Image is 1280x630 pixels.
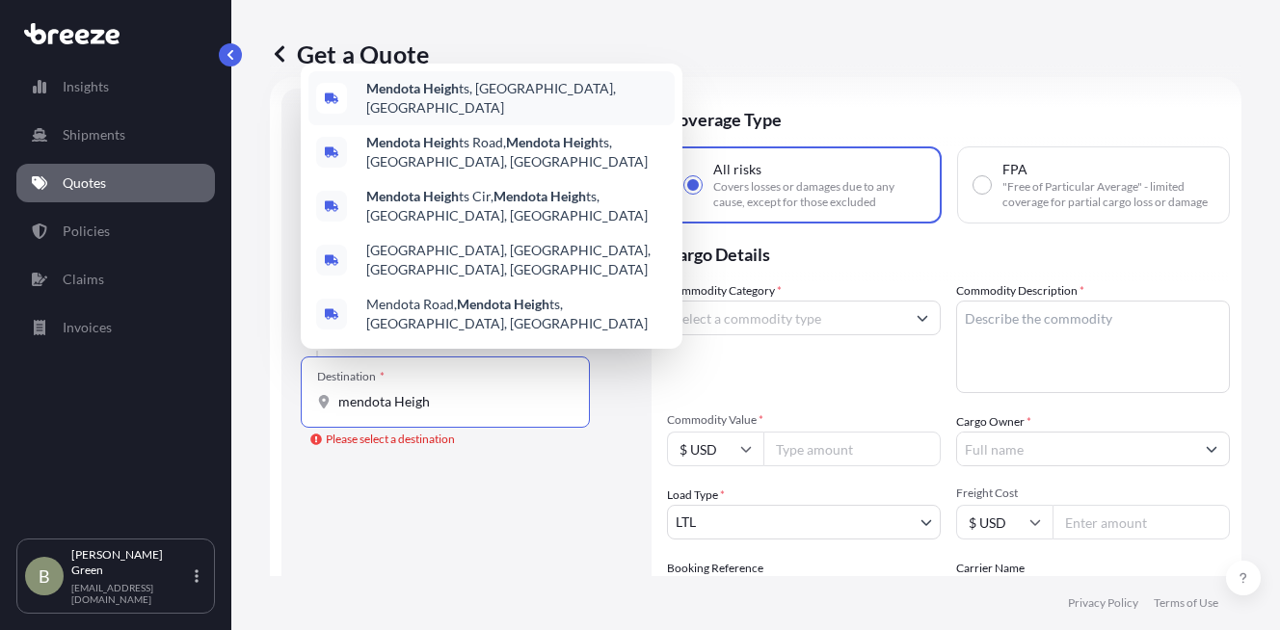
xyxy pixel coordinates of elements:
input: Type amount [763,432,941,466]
span: Covers losses or damages due to any cause, except for those excluded [713,179,924,210]
label: Cargo Owner [956,412,1031,432]
b: Mendota Heigh [366,134,459,150]
span: Commodity Value [667,412,941,428]
p: Claims [63,270,104,289]
p: Policies [63,222,110,241]
span: All risks [713,160,761,179]
p: [EMAIL_ADDRESS][DOMAIN_NAME] [71,582,191,605]
p: Coverage Type [667,89,1230,146]
p: Terms of Use [1154,595,1218,611]
input: Enter amount [1053,505,1230,539]
span: Freight Cost [956,486,1230,501]
p: Invoices [63,318,112,337]
p: Privacy Policy [1068,595,1138,611]
div: Please select a destination [310,430,455,449]
input: Destination [338,392,566,411]
div: Destination [317,369,385,384]
button: Show suggestions [1194,432,1229,466]
label: Commodity Description [956,281,1084,301]
button: Show suggestions [905,301,940,335]
span: [GEOGRAPHIC_DATA], [GEOGRAPHIC_DATA], [GEOGRAPHIC_DATA], [GEOGRAPHIC_DATA] [366,241,667,279]
div: Show suggestions [301,64,682,349]
span: ts, [GEOGRAPHIC_DATA], [GEOGRAPHIC_DATA] [366,79,667,118]
label: Carrier Name [956,559,1025,578]
label: Commodity Category [667,281,782,301]
b: Mendota Heigh [366,80,459,96]
b: Mendota Heigh [457,296,549,312]
p: Get a Quote [270,39,429,69]
span: B [39,566,50,586]
span: ts Road, ts, [GEOGRAPHIC_DATA], [GEOGRAPHIC_DATA] [366,133,667,171]
span: "Free of Particular Average" - limited coverage for partial cargo loss or damage [1002,179,1213,210]
p: Shipments [63,125,125,144]
span: Mendota Road, ts, [GEOGRAPHIC_DATA], [GEOGRAPHIC_DATA] [366,295,667,333]
input: Full name [957,432,1194,466]
label: Booking Reference [667,559,763,578]
span: LTL [676,512,696,532]
p: Insights [63,77,109,96]
b: Mendota Heigh [493,188,586,204]
span: Load Type [667,486,725,505]
input: Select a commodity type [668,301,905,335]
p: [PERSON_NAME] Green [71,547,191,578]
span: FPA [1002,160,1027,179]
b: Mendota Heigh [366,188,459,204]
b: Mendota Heigh [506,134,599,150]
p: Quotes [63,173,106,193]
span: ts Cir, ts, [GEOGRAPHIC_DATA], [GEOGRAPHIC_DATA] [366,187,667,225]
p: Cargo Details [667,223,1230,281]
